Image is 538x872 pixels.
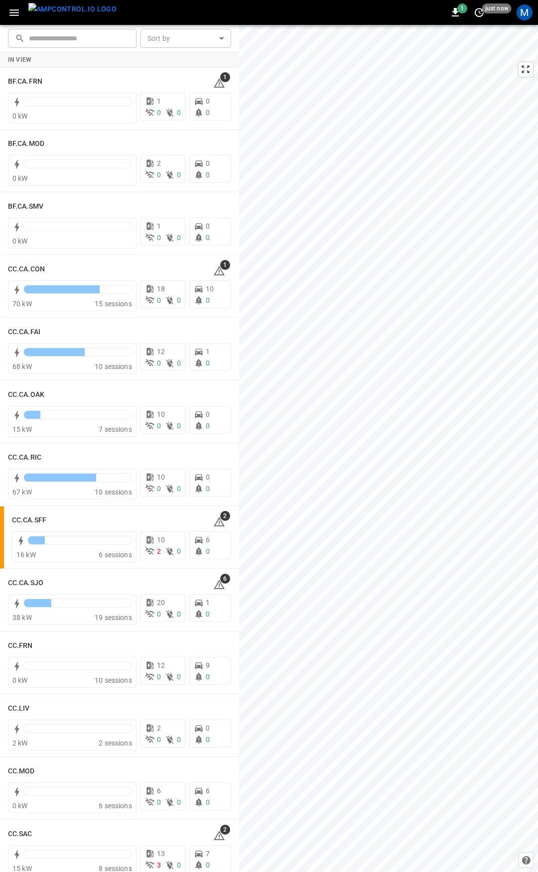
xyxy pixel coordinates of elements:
span: 2 [157,547,161,555]
span: 13 [157,850,165,858]
span: 19 sessions [95,614,132,622]
span: 0 [177,422,181,430]
span: 2 [157,159,161,167]
span: 0 [206,97,210,105]
span: 6 [206,787,210,795]
h6: CC.CA.SJO [8,578,43,589]
span: 20 [157,599,165,607]
span: 6 [206,536,210,544]
span: 0 [177,736,181,744]
span: 0 kW [12,112,28,120]
span: 0 [206,736,210,744]
span: 0 kW [12,237,28,245]
span: 38 kW [12,614,32,622]
span: 0 [177,234,181,242]
span: 12 [157,348,165,356]
span: 0 [177,610,181,618]
span: 1 [220,260,230,270]
span: 10 sessions [95,676,132,684]
span: 68 kW [12,363,32,371]
span: 2 [220,825,230,835]
span: 0 [206,724,210,732]
span: 0 [157,798,161,806]
span: 1 [206,599,210,607]
span: 6 sessions [99,551,132,559]
span: 0 [157,296,161,304]
span: 0 [157,109,161,117]
span: 0 [206,798,210,806]
span: 1 [457,3,467,13]
span: 0 [206,473,210,481]
span: 2 sessions [99,739,132,747]
span: 10 [157,410,165,418]
h6: CC.CA.CON [8,264,45,275]
span: 18 [157,285,165,293]
span: 2 [157,724,161,732]
span: 0 [177,547,181,555]
h6: CC.CA.SFF [12,515,46,526]
span: 0 kW [12,802,28,810]
span: 16 kW [16,551,36,559]
span: 0 [157,610,161,618]
h6: BF.CA.SMV [8,201,43,212]
span: 0 [206,485,210,493]
span: 15 kW [12,425,32,433]
span: 7 sessions [99,425,132,433]
span: 0 [206,610,210,618]
h6: BF.CA.MOD [8,138,44,149]
span: 70 kW [12,300,32,308]
span: 0 [206,547,210,555]
span: 12 [157,661,165,669]
span: 0 [206,422,210,430]
span: 0 [206,109,210,117]
span: 1 [206,348,210,356]
h6: BF.CA.FRN [8,76,42,87]
span: 10 [157,536,165,544]
span: 0 [177,673,181,681]
span: 10 [157,473,165,481]
span: 15 sessions [95,300,132,308]
span: 0 [206,222,210,230]
span: 0 [206,296,210,304]
span: 0 [177,485,181,493]
span: 0 [157,673,161,681]
h6: CC.LIV [8,703,30,714]
span: 0 [206,171,210,179]
span: 0 [177,861,181,869]
span: 0 [177,171,181,179]
span: 10 sessions [95,488,132,496]
span: 0 [206,234,210,242]
span: 67 kW [12,488,32,496]
h6: CC.CA.FAI [8,327,40,338]
span: 0 [157,736,161,744]
span: 0 [157,234,161,242]
span: 0 [206,159,210,167]
span: 2 [220,511,230,521]
span: 0 [206,359,210,367]
span: 0 [157,359,161,367]
strong: In View [8,56,32,63]
button: set refresh interval [471,4,487,20]
h6: CC.CA.RIC [8,452,41,463]
h6: CC.FRN [8,640,33,651]
span: 0 [206,673,210,681]
span: 0 [206,861,210,869]
span: 0 [177,109,181,117]
span: just now [482,3,512,13]
img: ampcontrol.io logo [28,3,117,15]
span: 0 [177,798,181,806]
h6: CC.MOD [8,766,35,777]
span: 10 [206,285,214,293]
span: 3 [157,861,161,869]
span: 0 [157,171,161,179]
h6: CC.SAC [8,829,32,840]
span: 0 [177,296,181,304]
span: 1 [157,97,161,105]
span: 0 kW [12,676,28,684]
span: 0 [177,359,181,367]
span: 6 sessions [99,802,132,810]
span: 0 [157,422,161,430]
span: 6 [157,787,161,795]
div: profile-icon [517,4,533,20]
span: 0 [206,410,210,418]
